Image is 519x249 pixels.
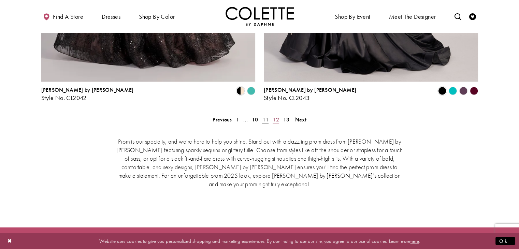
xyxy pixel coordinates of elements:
[470,87,478,95] i: Burgundy
[137,7,176,26] span: Shop by color
[438,87,446,95] i: Black
[283,116,290,123] span: 13
[236,116,239,123] span: 1
[234,115,241,124] a: 1
[333,7,372,26] span: Shop By Event
[226,7,294,26] a: Visit Home Page
[389,13,436,20] span: Meet the designer
[213,116,232,123] span: Previous
[262,116,269,123] span: 11
[211,115,234,124] a: Prev Page
[241,115,250,124] a: ...
[243,116,248,123] span: ...
[139,13,175,20] span: Shop by color
[247,87,255,95] i: Turquoise
[53,13,83,20] span: Find a store
[467,7,478,26] a: Check Wishlist
[495,237,515,245] button: Submit Dialog
[459,87,467,95] i: Plum
[41,86,134,93] span: [PERSON_NAME] by [PERSON_NAME]
[271,115,281,124] a: 12
[41,94,87,102] span: Style No. CL2042
[452,7,463,26] a: Toggle search
[293,115,308,124] a: Next Page
[41,87,134,101] div: Colette by Daphne Style No. CL2042
[49,236,470,246] p: Website uses cookies to give you personalized shopping and marketing experiences. By continuing t...
[449,87,457,95] i: Jade
[410,237,419,244] a: here
[264,87,356,101] div: Colette by Daphne Style No. CL2043
[115,137,405,188] p: Prom is our specialty, and we’re here to help you shine. Stand out with a dazzling prom dress fro...
[250,115,260,124] a: 10
[264,94,309,102] span: Style No. CL2043
[252,116,258,123] span: 10
[335,13,370,20] span: Shop By Event
[260,115,271,124] span: Current page
[295,116,306,123] span: Next
[4,235,16,247] button: Close Dialog
[41,7,85,26] a: Find a store
[264,86,356,93] span: [PERSON_NAME] by [PERSON_NAME]
[236,87,245,95] i: Black/Nude
[100,7,122,26] span: Dresses
[273,116,279,123] span: 12
[226,7,294,26] img: Colette by Daphne
[102,13,120,20] span: Dresses
[281,115,292,124] a: 13
[387,7,438,26] a: Meet the designer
